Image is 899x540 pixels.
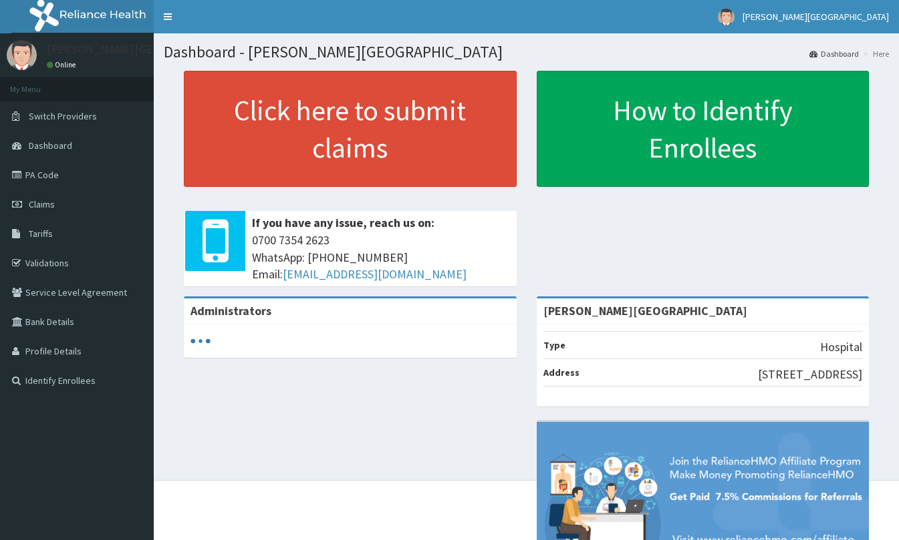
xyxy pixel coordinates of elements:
[543,366,580,378] b: Address
[29,228,53,240] span: Tariffs
[7,40,37,70] img: User Image
[29,110,97,122] span: Switch Providers
[47,60,79,69] a: Online
[809,48,859,59] a: Dashboard
[29,140,72,152] span: Dashboard
[758,366,862,383] p: [STREET_ADDRESS]
[283,266,467,282] a: [EMAIL_ADDRESS][DOMAIN_NAME]
[184,71,517,187] a: Click here to submit claims
[190,303,271,318] b: Administrators
[543,339,565,351] b: Type
[190,331,211,351] svg: audio-loading
[164,43,889,61] h1: Dashboard - [PERSON_NAME][GEOGRAPHIC_DATA]
[29,198,55,210] span: Claims
[252,215,434,230] b: If you have any issue, reach us on:
[47,43,245,55] p: [PERSON_NAME][GEOGRAPHIC_DATA]
[537,71,870,187] a: How to Identify Enrollees
[543,303,747,318] strong: [PERSON_NAME][GEOGRAPHIC_DATA]
[820,338,862,356] p: Hospital
[860,48,889,59] li: Here
[718,9,735,25] img: User Image
[252,232,510,283] span: 0700 7354 2623 WhatsApp: [PHONE_NUMBER] Email:
[743,11,889,23] span: [PERSON_NAME][GEOGRAPHIC_DATA]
